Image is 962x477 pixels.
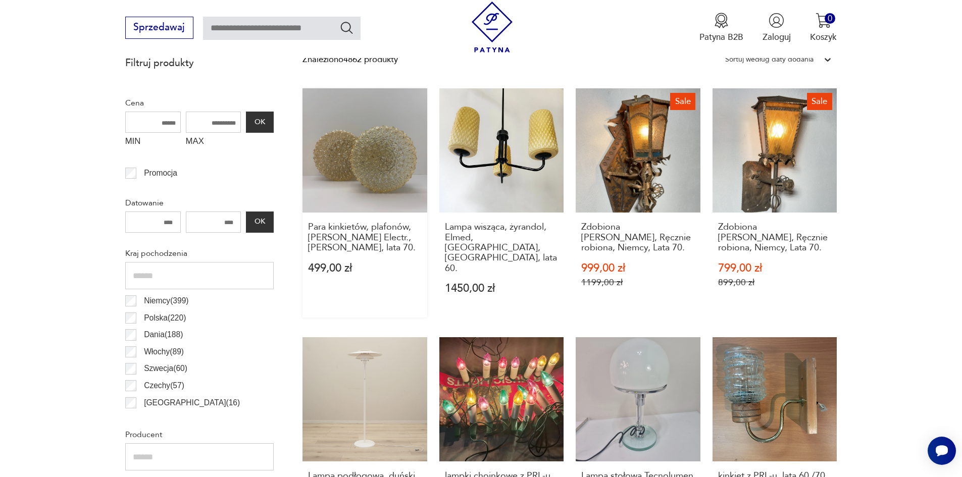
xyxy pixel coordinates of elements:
p: Datowanie [125,196,274,209]
img: Ikonka użytkownika [769,13,784,28]
a: SaleZdobiona Miedziana Latarnia, Ręcznie robiona, Niemcy, Lata 70.Zdobiona [PERSON_NAME], Ręcznie... [713,88,837,318]
img: Ikona medalu [714,13,729,28]
p: Koszyk [810,31,837,43]
p: Włochy ( 89 ) [144,345,184,358]
h3: Zdobiona [PERSON_NAME], Ręcznie robiona, Niemcy, Lata 70. [718,222,832,253]
a: SaleZdobiona Miedziana Latarnia, Ręcznie robiona, Niemcy, Lata 70.Zdobiona [PERSON_NAME], Ręcznie... [576,88,700,318]
p: Dania ( 188 ) [144,328,183,341]
iframe: Smartsupp widget button [928,437,956,465]
div: 0 [825,13,835,24]
h3: Zdobiona [PERSON_NAME], Ręcznie robiona, Niemcy, Lata 70. [581,222,695,253]
div: Znaleziono 4862 produkty [302,53,398,66]
div: Sortuj według daty dodania [725,53,814,66]
p: Szwecja ( 60 ) [144,362,187,375]
button: 0Koszyk [810,13,837,43]
button: Patyna B2B [699,13,743,43]
p: Zaloguj [763,31,791,43]
img: Patyna - sklep z meblami i dekoracjami vintage [467,2,518,52]
p: Promocja [144,167,177,180]
button: OK [246,211,273,233]
p: Kraj pochodzenia [125,247,274,260]
p: [GEOGRAPHIC_DATA] ( 16 ) [144,396,240,409]
a: Ikona medaluPatyna B2B [699,13,743,43]
p: 899,00 zł [718,277,832,288]
p: 1450,00 zł [445,283,559,294]
a: Para kinkietów, plafonów, Knud Christensen Electr., Dania, lata 70.Para kinkietów, plafonów, [PER... [302,88,427,318]
p: 499,00 zł [308,263,422,274]
button: OK [246,112,273,133]
p: Cena [125,96,274,110]
p: Producent [125,428,274,441]
p: Polska ( 220 ) [144,311,186,325]
p: Czechy ( 57 ) [144,379,184,392]
button: Zaloguj [763,13,791,43]
img: Ikona koszyka [816,13,831,28]
p: 1199,00 zł [581,277,695,288]
a: Sprzedawaj [125,24,193,32]
a: Lampa wisząca, żyrandol, Elmed, Zabrze, Polska, lata 60.Lampa wisząca, żyrandol, Elmed, [GEOGRAPH... [439,88,564,318]
p: Niemcy ( 399 ) [144,294,188,307]
label: MAX [186,133,241,152]
p: Patyna B2B [699,31,743,43]
button: Sprzedawaj [125,17,193,39]
button: Szukaj [339,20,354,35]
p: 799,00 zł [718,263,832,274]
p: [GEOGRAPHIC_DATA] ( 15 ) [144,413,240,426]
label: MIN [125,133,181,152]
h3: Para kinkietów, plafonów, [PERSON_NAME] Electr., [PERSON_NAME], lata 70. [308,222,422,253]
p: 999,00 zł [581,263,695,274]
h3: Lampa wisząca, żyrandol, Elmed, [GEOGRAPHIC_DATA], [GEOGRAPHIC_DATA], lata 60. [445,222,559,274]
p: Filtruj produkty [125,57,274,70]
